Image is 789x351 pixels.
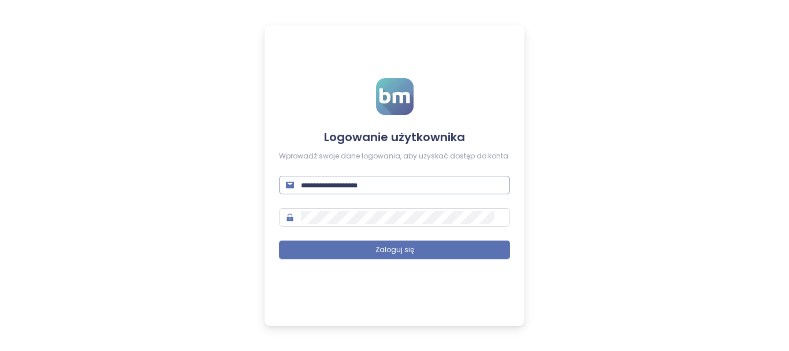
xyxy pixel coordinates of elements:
[279,151,510,161] font: Wprowadź swoje dane logowania, aby uzyskać dostęp do konta.
[375,245,414,254] font: Zaloguj się
[286,213,294,221] span: zamek
[376,78,414,115] img: logo
[324,129,465,145] font: Logowanie użytkownika
[286,181,294,189] span: poczta
[279,241,510,259] button: Zaloguj się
